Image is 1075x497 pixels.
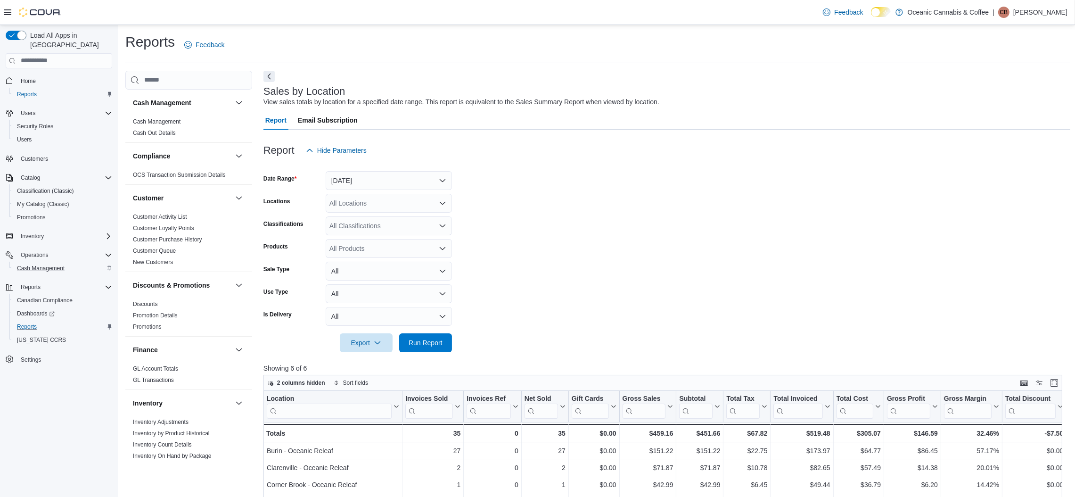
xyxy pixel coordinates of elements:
[263,86,345,97] h3: Sales by Location
[622,479,673,490] div: $42.99
[233,398,245,409] button: Inventory
[125,169,252,184] div: Compliance
[773,394,822,418] div: Total Invoiced
[944,428,999,439] div: 32.46%
[726,394,760,403] div: Total Tax
[679,445,720,456] div: $151.22
[2,74,116,88] button: Home
[1005,394,1056,418] div: Total Discount
[267,479,399,490] div: Corner Brook - Oceanic Releaf
[19,8,61,17] img: Cova
[467,479,518,490] div: 0
[13,212,49,223] a: Promotions
[944,462,999,473] div: 20.01%
[993,7,994,18] p: |
[13,308,58,319] a: Dashboards
[133,98,231,108] button: Cash Management
[679,428,720,439] div: $451.66
[405,462,460,473] div: 2
[467,445,518,456] div: 0
[1005,462,1063,473] div: $0.00
[9,320,116,333] button: Reports
[233,97,245,108] button: Cash Management
[267,462,399,473] div: Clarenville - Oceanic Releaf
[9,88,116,101] button: Reports
[263,175,297,182] label: Date Range
[773,394,822,403] div: Total Invoiced
[133,129,176,137] span: Cash Out Details
[679,394,720,418] button: Subtotal
[267,394,392,418] div: Location
[819,3,867,22] a: Feedback
[133,441,192,448] a: Inventory Count Details
[133,98,191,108] h3: Cash Management
[133,225,194,232] a: Customer Loyalty Points
[9,133,116,146] button: Users
[1018,377,1030,389] button: Keyboard shortcuts
[17,297,73,304] span: Canadian Compliance
[13,199,73,210] a: My Catalog (Classic)
[125,363,252,389] div: Finance
[263,311,292,318] label: Is Delivery
[133,345,158,355] h3: Finance
[2,352,116,366] button: Settings
[133,151,231,161] button: Compliance
[887,394,930,403] div: Gross Profit
[133,172,226,178] a: OCS Transaction Submission Details
[343,379,368,387] span: Sort fields
[233,192,245,204] button: Customer
[133,259,173,265] a: New Customers
[1034,377,1045,389] button: Display options
[17,282,44,293] button: Reports
[9,211,116,224] button: Promotions
[9,294,116,307] button: Canadian Compliance
[263,97,659,107] div: View sales totals by location for a specified date range. This report is equivalent to the Sales ...
[13,199,112,210] span: My Catalog (Classic)
[133,323,162,330] a: Promotions
[133,452,212,460] span: Inventory On Hand by Package
[439,199,446,207] button: Open list of options
[409,338,443,348] span: Run Report
[330,377,372,389] button: Sort fields
[2,107,116,120] button: Users
[133,214,187,220] a: Customer Activity List
[679,479,720,490] div: $42.99
[6,70,112,391] nav: Complex example
[439,222,446,230] button: Open list of options
[944,394,992,418] div: Gross Margin
[1005,428,1063,439] div: -$7.50
[773,462,830,473] div: $82.65
[773,479,830,490] div: $49.44
[133,258,173,266] span: New Customers
[17,153,52,165] a: Customers
[233,150,245,162] button: Compliance
[133,376,174,384] span: GL Transactions
[17,353,112,365] span: Settings
[21,283,41,291] span: Reports
[622,445,673,456] div: $151.22
[17,91,37,98] span: Reports
[622,394,665,418] div: Gross Sales
[944,445,999,456] div: 57.17%
[125,116,252,142] div: Cash Management
[302,141,370,160] button: Hide Parameters
[263,145,295,156] h3: Report
[326,284,452,303] button: All
[125,211,252,272] div: Customer
[181,35,228,54] a: Feedback
[405,394,453,418] div: Invoices Sold
[17,231,48,242] button: Inventory
[133,171,226,179] span: OCS Transaction Submission Details
[266,428,399,439] div: Totals
[622,462,673,473] div: $71.87
[17,153,112,165] span: Customers
[836,394,873,403] div: Total Cost
[133,300,158,308] span: Discounts
[834,8,863,17] span: Feedback
[13,308,112,319] span: Dashboards
[572,462,616,473] div: $0.00
[13,212,112,223] span: Promotions
[17,108,112,119] span: Users
[9,184,116,198] button: Classification (Classic)
[233,280,245,291] button: Discounts & Promotions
